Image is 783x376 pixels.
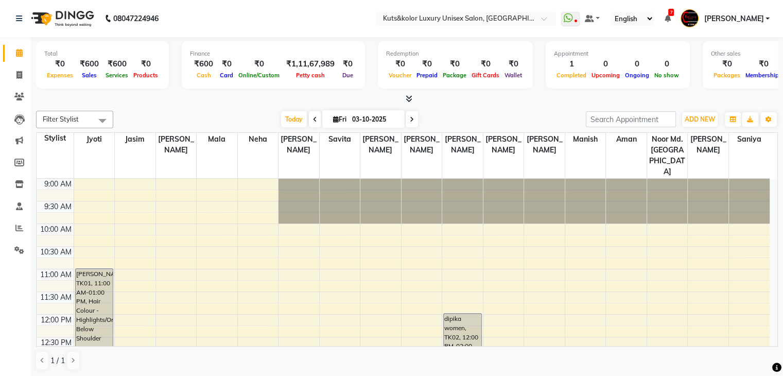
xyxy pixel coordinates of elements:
div: Total [44,49,161,58]
span: Sales [79,72,99,79]
span: [PERSON_NAME] [360,133,401,157]
input: Search Appointment [586,111,676,127]
div: ₹0 [217,58,236,70]
div: ₹600 [103,58,131,70]
div: 0 [589,58,622,70]
img: logo [26,4,97,33]
div: ₹600 [190,58,217,70]
span: [PERSON_NAME] [402,133,442,157]
b: 08047224946 [113,4,159,33]
span: Neha [238,133,279,146]
span: Cash [194,72,214,79]
span: [PERSON_NAME] [442,133,483,157]
div: Redemption [386,49,525,58]
div: 0 [652,58,682,70]
span: Completed [554,72,589,79]
span: Today [281,111,307,127]
input: 2025-10-03 [349,112,401,127]
span: Products [131,72,161,79]
span: saniya [729,133,770,146]
span: ADD NEW [685,115,715,123]
div: ₹1,11,67,989 [282,58,339,70]
span: [PERSON_NAME] [524,133,565,157]
div: 10:00 AM [38,224,74,235]
span: Gift Cards [469,72,502,79]
span: [PERSON_NAME] [279,133,319,157]
span: Savita [320,133,360,146]
div: 9:30 AM [42,201,74,212]
span: [PERSON_NAME] [688,133,728,157]
span: Noor Md. [GEOGRAPHIC_DATA] [647,133,688,178]
span: Jasim [115,133,155,146]
div: Finance [190,49,357,58]
div: ₹0 [131,58,161,70]
div: 10:30 AM [38,247,74,258]
span: Packages [711,72,743,79]
div: ₹0 [469,58,502,70]
button: ADD NEW [682,112,718,127]
div: 12:30 PM [39,337,74,348]
span: Expenses [44,72,76,79]
span: Services [103,72,131,79]
div: Appointment [554,49,682,58]
div: ₹0 [236,58,282,70]
span: Due [340,72,356,79]
span: Fri [330,115,349,123]
div: ₹0 [414,58,440,70]
a: 7 [664,14,670,23]
div: [PERSON_NAME], TK01, 11:00 AM-01:00 PM, Hair Colour - Highlights/Ombre Below Shoulder [76,269,113,357]
span: [PERSON_NAME] [156,133,197,157]
span: No show [652,72,682,79]
span: Upcoming [589,72,622,79]
div: ₹0 [386,58,414,70]
span: [PERSON_NAME] [483,133,524,157]
span: Petty cash [293,72,327,79]
span: Package [440,72,469,79]
div: 9:00 AM [42,179,74,190]
div: ₹0 [711,58,743,70]
span: 1 / 1 [50,355,65,366]
span: Jyoti [74,133,115,146]
span: Online/Custom [236,72,282,79]
img: Divya pujari [681,9,699,27]
div: 11:30 AM [38,292,74,303]
span: Mala [197,133,237,146]
div: Stylist [37,133,74,144]
div: ₹0 [440,58,469,70]
div: ₹600 [76,58,103,70]
span: Prepaid [414,72,440,79]
span: Ongoing [622,72,652,79]
div: 1 [554,58,589,70]
span: Voucher [386,72,414,79]
div: 12:00 PM [39,315,74,326]
span: Wallet [502,72,525,79]
div: ₹0 [44,58,76,70]
span: [PERSON_NAME] [704,13,763,24]
span: Manish [565,133,606,146]
div: ₹0 [339,58,357,70]
span: Aman [606,133,647,146]
div: ₹0 [502,58,525,70]
span: 7 [668,9,674,16]
span: Filter Stylist [43,115,79,123]
div: 11:00 AM [38,269,74,280]
span: Card [217,72,236,79]
div: 0 [622,58,652,70]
